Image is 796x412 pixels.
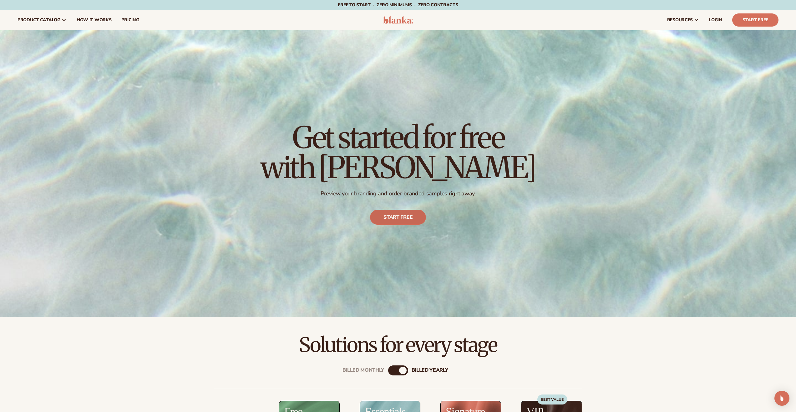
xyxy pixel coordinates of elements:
[537,394,567,404] div: BEST VALUE
[121,18,139,23] span: pricing
[342,368,384,374] div: Billed Monthly
[261,123,536,183] h1: Get started for free with [PERSON_NAME]
[77,18,112,23] span: How It Works
[13,10,72,30] a: product catalog
[370,210,426,225] a: Start free
[732,13,778,27] a: Start Free
[412,368,448,374] div: billed Yearly
[774,391,789,406] div: Open Intercom Messenger
[72,10,117,30] a: How It Works
[662,10,704,30] a: resources
[704,10,727,30] a: LOGIN
[709,18,722,23] span: LOGIN
[383,16,413,24] img: logo
[18,334,778,355] h2: Solutions for every stage
[18,18,60,23] span: product catalog
[338,2,458,8] span: Free to start · ZERO minimums · ZERO contracts
[667,18,693,23] span: resources
[116,10,144,30] a: pricing
[261,190,536,197] p: Preview your branding and order branded samples right away.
